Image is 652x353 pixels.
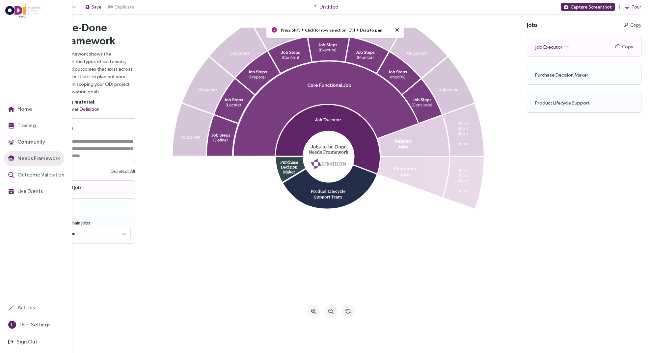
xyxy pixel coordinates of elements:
img: Outcome Validation [8,172,14,178]
span: Consumption Chain Jobs [23,204,72,210]
span: Outcome Validation [16,171,65,179]
span: Home [16,105,32,113]
span: L [11,321,13,329]
img: Actions [8,305,14,311]
button: Duplicate [108,3,135,11]
button: Copy [605,7,623,12]
button: LUser Settings [4,318,55,332]
button: Live Events [4,184,47,199]
span: User Settings [18,320,50,329]
span: Core Functional Job [23,169,63,174]
span: Job Executor [517,27,551,35]
span: Tour [632,3,641,11]
span: Training [16,121,36,129]
img: Training [8,123,14,129]
span: Actions [16,303,35,312]
img: JTBD Needs Framework [8,155,14,161]
span: Untitled [319,3,339,11]
button: Needs Framework [4,151,64,166]
button: Outcome Validation [4,168,69,182]
span: Community [16,138,45,146]
button: Tour [625,3,641,11]
button: Training [4,118,40,133]
img: Community [8,139,14,145]
span: Needs Framework [16,154,60,162]
button: Community [4,135,49,149]
img: Live Events [8,188,14,194]
button: Actions [4,300,39,315]
h4: Jobs [508,5,519,13]
button: Capture Screenshot [561,3,615,11]
button: Deselect All [92,152,117,159]
button: Sign Out [4,335,41,349]
button: Home [4,102,36,116]
img: ODIpro [5,4,41,18]
span: Financial Job [23,187,47,192]
p: Press Shift + Click for row selection. Ctrl + Drag to pan. [262,11,373,18]
span: Live Events [16,187,43,195]
span: Capture Screenshot [571,3,612,11]
button: Save [85,3,102,11]
button: Copy [597,27,615,35]
span: Save [92,3,101,11]
iframe: Needs Framework [18,16,652,346]
span: Sign Out [15,338,37,346]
